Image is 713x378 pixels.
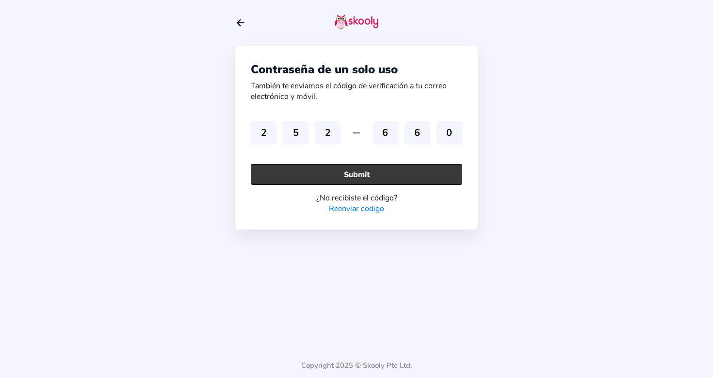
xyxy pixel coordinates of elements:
[251,62,462,77] div: Contraseña de un solo uso
[329,203,384,214] a: Reenviar codigo
[351,127,362,139] ion-icon: remove outline
[251,81,462,102] div: También te enviamos el código de verificación a tu correo electrónico y móvil.
[335,14,378,30] img: skooly-logo.png
[251,193,462,203] div: ¿No recibiste el código?
[251,164,462,185] button: Submit
[235,17,246,28] button: arrow back outline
